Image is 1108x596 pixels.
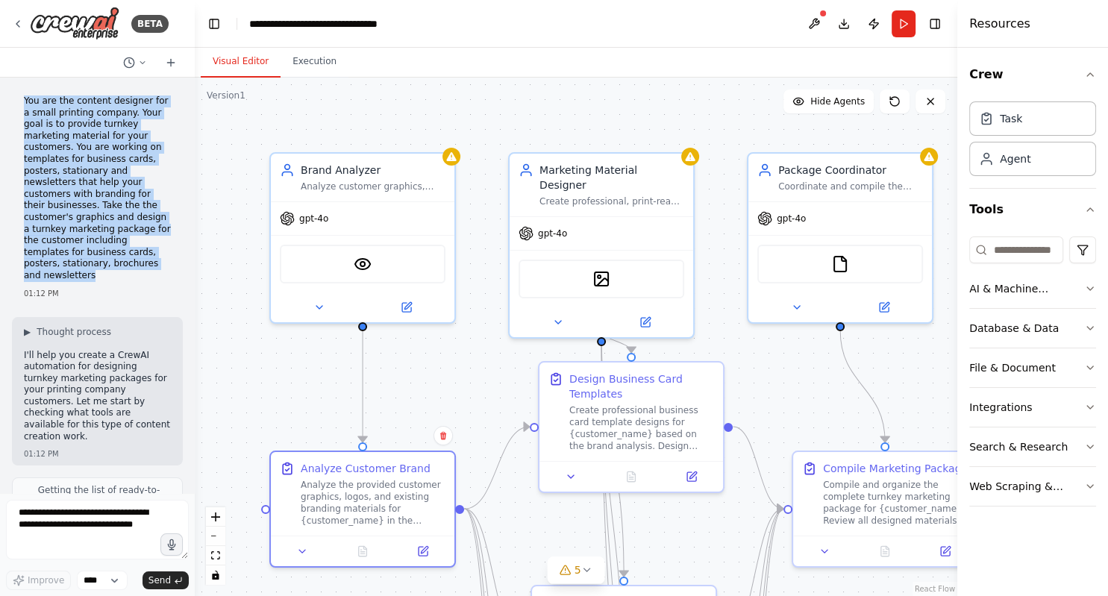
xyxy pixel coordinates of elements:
[969,281,1084,296] div: AI & Machine Learning
[24,448,171,459] div: 01:12 PM
[355,330,370,442] g: Edge from 10392ff4-2428-4dc0-aef5-1cf0ed4ee582 to f3184f2c-6729-4404-83a9-ffccdbfba3f0
[747,152,933,324] div: Package CoordinatorCoordinate and compile the complete turnkey marketing package for {customer_na...
[131,15,169,33] div: BETA
[24,350,171,443] p: I'll help you create a CrewAI automation for designing turnkey marketing packages for your printi...
[969,95,1096,188] div: Crew
[538,228,567,239] span: gpt-4o
[969,230,1096,518] div: Tools
[206,507,225,527] button: zoom in
[733,419,783,516] g: Edge from 52606ffd-2902-4c79-a490-9db295d27011 to 3d947fa9-d706-4fe7-8446-42f86a9679a1
[464,419,529,516] g: Edge from f3184f2c-6729-4404-83a9-ffccdbfba3f0 to 52606ffd-2902-4c79-a490-9db295d27011
[823,479,968,527] div: Compile and organize the complete turnkey marketing package for {customer_name}. Review all desig...
[206,507,225,585] div: React Flow controls
[778,163,923,178] div: Package Coordinator
[666,468,717,486] button: Open in side panel
[1000,151,1030,166] div: Agent
[207,90,245,101] div: Version 1
[434,426,453,445] button: Delete node
[38,484,170,508] span: Getting the list of ready-to-use tools
[269,152,456,324] div: Brand AnalyzerAnalyze customer graphics, logos, and existing branding materials to extract key de...
[833,330,892,442] g: Edge from 595caa8c-8699-4ed2-94eb-189e1882b510 to 3d947fa9-d706-4fe7-8446-42f86a9679a1
[539,163,684,192] div: Marketing Material Designer
[201,46,281,78] button: Visual Editor
[331,542,395,560] button: No output available
[301,163,445,178] div: Brand Analyzer
[915,585,955,593] a: React Flow attribution
[969,400,1032,415] div: Integrations
[1000,111,1022,126] div: Task
[969,321,1059,336] div: Database & Data
[969,479,1084,494] div: Web Scraping & Browsing
[24,326,31,338] span: ▶
[969,54,1096,95] button: Crew
[148,574,171,586] span: Send
[575,562,581,577] span: 5
[37,326,111,338] span: Thought process
[969,388,1096,427] button: Integrations
[969,189,1096,230] button: Tools
[969,427,1096,466] button: Search & Research
[299,213,328,225] span: gpt-4o
[969,309,1096,348] button: Database & Data
[508,152,695,339] div: Marketing Material DesignerCreate professional, print-ready marketing material designs including ...
[969,360,1056,375] div: File & Document
[594,330,639,352] g: Edge from a5bc3d42-a2d5-4f57-9df3-ceff2c638e5e to 52606ffd-2902-4c79-a490-9db295d27011
[569,371,714,401] div: Design Business Card Templates
[204,13,225,34] button: Hide left sidebar
[24,288,171,299] div: 01:12 PM
[6,571,71,590] button: Improve
[969,467,1096,506] button: Web Scraping & Browsing
[301,461,431,476] div: Analyze Customer Brand
[569,404,714,452] div: Create professional business card template designs for {customer_name} based on the brand analysi...
[24,95,171,282] p: You are the content designer for a small printing company. Your goal is to provide turnkey market...
[792,451,978,568] div: Compile Marketing PackageCompile and organize the complete turnkey marketing package for {custome...
[143,571,189,589] button: Send
[30,7,119,40] img: Logo
[269,451,456,568] div: Analyze Customer BrandAnalyze the provided customer graphics, logos, and existing branding materi...
[810,95,865,107] span: Hide Agents
[364,298,448,316] button: Open in side panel
[919,542,971,560] button: Open in side panel
[301,181,445,192] div: Analyze customer graphics, logos, and existing branding materials to extract key design elements ...
[281,46,348,78] button: Execution
[823,461,968,476] div: Compile Marketing Package
[160,533,183,556] button: Click to speak your automation idea
[594,330,631,576] g: Edge from a5bc3d42-a2d5-4f57-9df3-ceff2c638e5e to 34d8b0ee-7b98-42b7-a470-8b696f86f8f4
[301,479,445,527] div: Analyze the provided customer graphics, logos, and existing branding materials for {customer_name...
[831,255,849,273] img: FileReadTool
[397,542,448,560] button: Open in side panel
[24,326,111,338] button: ▶Thought process
[354,255,372,273] img: VisionTool
[842,298,926,316] button: Open in side panel
[777,213,806,225] span: gpt-4o
[969,439,1068,454] div: Search & Research
[206,565,225,585] button: toggle interactivity
[28,574,64,586] span: Improve
[592,270,610,288] img: DallETool
[206,527,225,546] button: zoom out
[117,54,153,72] button: Switch to previous chat
[603,313,687,331] button: Open in side panel
[206,546,225,565] button: fit view
[548,556,605,584] button: 5
[249,16,417,31] nav: breadcrumb
[159,54,183,72] button: Start a new chat
[783,90,874,113] button: Hide Agents
[969,15,1030,33] h4: Resources
[854,542,917,560] button: No output available
[778,181,923,192] div: Coordinate and compile the complete turnkey marketing package for {customer_name}, ensuring all m...
[924,13,945,34] button: Hide right sidebar
[969,269,1096,308] button: AI & Machine Learning
[539,195,684,207] div: Create professional, print-ready marketing material designs including business cards, posters, st...
[600,468,663,486] button: No output available
[969,348,1096,387] button: File & Document
[538,361,724,493] div: Design Business Card TemplatesCreate professional business card template designs for {customer_na...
